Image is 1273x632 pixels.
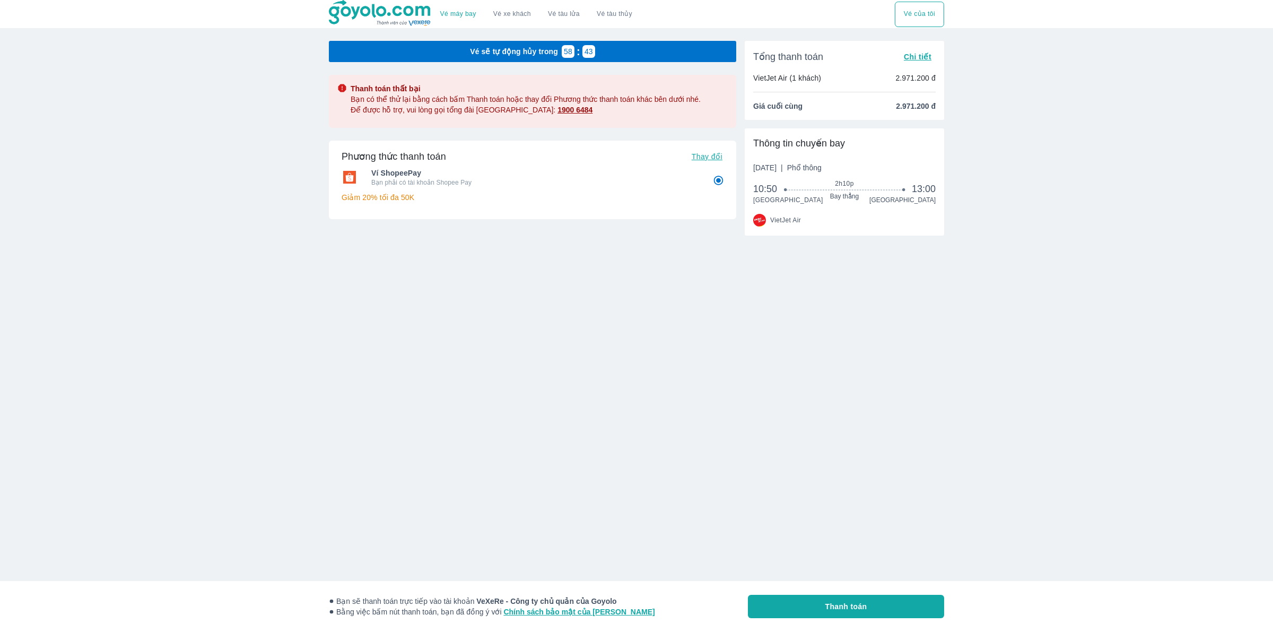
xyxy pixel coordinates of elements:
a: Vé xe khách [493,10,531,18]
span: Giá cuối cùng [753,101,803,111]
a: 1900 6484 [557,105,592,115]
div: Ví ShopeePayVí ShopeePayBạn phải có tài khoản Shopee Pay [342,165,723,190]
a: Vé máy bay [440,10,476,18]
img: alert [337,83,347,93]
span: Phổ thông [787,163,822,172]
p: : [574,46,582,57]
span: 10:50 [753,183,786,195]
span: Bạn sẽ thanh toán trực tiếp vào tài khoản [329,596,655,607]
a: Chính sách bảo mật của [PERSON_NAME] [503,608,655,616]
span: Bằng việc bấm nút thanh toán, bạn đã đồng ý với [329,607,655,617]
span: 2h10p [786,179,903,188]
span: Chi tiết [904,53,931,61]
button: Thay đổi [687,149,727,164]
span: Ví ShopeePay [371,168,698,178]
button: Chi tiết [900,49,936,64]
a: Vé tàu lửa [539,2,588,27]
span: Để được hỗ trợ, vui lòng gọi tổng đài [GEOGRAPHIC_DATA]: [351,106,592,114]
strong: VeXeRe - Công ty chủ quản của Goyolo [476,597,616,605]
div: choose transportation mode [895,2,944,27]
button: Thanh toán [748,595,944,618]
span: 2.971.200 đ [896,101,936,111]
p: Bạn phải có tài khoản Shopee Pay [371,178,698,187]
button: Vé của tôi [895,2,944,27]
span: Bạn có thể thử lại bằng cách bấm Thanh toán hoặc thay đổi Phương thức thanh toán khác bên dưới nhé. [351,94,701,105]
p: 43 [585,46,593,57]
span: VietJet Air [770,216,801,224]
span: Thanh toán [825,601,867,612]
h6: Phương thức thanh toán [342,150,446,163]
img: Ví ShopeePay [342,171,358,184]
button: Vé tàu thủy [588,2,641,27]
span: 13:00 [912,183,936,195]
span: Thanh toán thất bại [351,83,701,94]
div: choose transportation mode [432,2,641,27]
span: | [781,163,783,172]
div: Thông tin chuyến bay [753,137,936,150]
p: VietJet Air (1 khách) [753,73,821,83]
span: [DATE] [753,162,822,173]
p: Vé sẽ tự động hủy trong [470,46,558,57]
span: Bay thẳng [786,192,903,201]
p: 58 [564,46,572,57]
span: Thay đổi [692,152,722,161]
p: 2.971.200 đ [895,73,936,83]
p: Giảm 20% tối đa 50K [342,192,723,203]
span: Tổng thanh toán [753,50,823,63]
